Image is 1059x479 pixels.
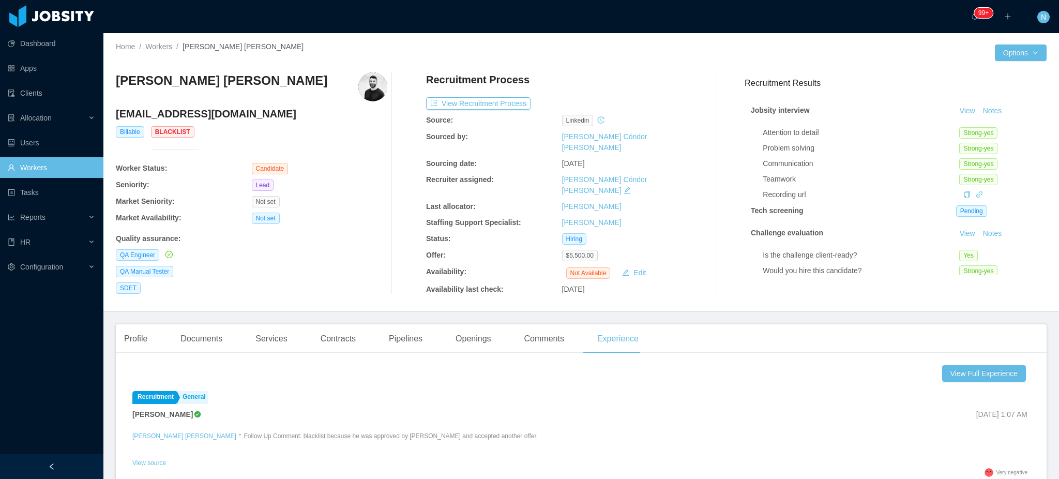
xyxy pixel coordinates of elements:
img: 191e577e-eff7-4485-a915-03dc9d85a973_68388635d970f-400w.png [358,72,387,101]
h4: Recruitment Process [426,72,529,87]
a: View [956,229,979,237]
button: Notes [979,228,1006,240]
i: icon: plus [1004,13,1011,20]
div: Openings [447,324,500,353]
b: Last allocator: [426,202,476,211]
i: icon: bell [971,13,978,20]
span: [DATE] [562,285,585,293]
b: Availability: [426,267,466,276]
i: icon: copy [963,191,971,198]
div: - [239,429,241,456]
span: $5,500.00 [562,250,598,261]
div: Copy [963,189,971,200]
div: Comments [516,324,572,353]
b: Offer: [426,251,446,259]
b: Sourced by: [426,132,468,141]
h3: [PERSON_NAME] [PERSON_NAME] [116,72,327,89]
a: View Full Experience [942,365,1030,382]
a: View source [132,459,166,467]
div: Pipelines [381,324,431,353]
p: Follow Up Comment: blacklist because he was approved by [PERSON_NAME] and accepted another offer. [244,431,538,441]
i: icon: link [976,191,983,198]
span: SDET [116,282,141,294]
a: icon: robotUsers [8,132,95,153]
span: Not set [252,196,280,207]
div: Recording url [763,189,959,200]
button: icon: exportView Recruitment Process [426,97,531,110]
a: icon: userWorkers [8,157,95,178]
span: Pending [956,205,987,217]
i: icon: history [597,116,604,124]
b: Recruiter assigned: [426,175,494,184]
b: Staffing Support Specialist: [426,218,521,227]
i: icon: setting [8,263,15,271]
a: icon: pie-chartDashboard [8,33,95,54]
div: Documents [172,324,231,353]
span: Very negative [996,470,1027,475]
strong: Challenge evaluation [751,229,823,237]
a: [PERSON_NAME] [PERSON_NAME] [132,432,236,440]
div: Communication [763,158,959,169]
span: Strong-yes [959,265,997,277]
i: icon: solution [8,114,15,122]
b: Market Seniority: [116,197,175,205]
h4: [EMAIL_ADDRESS][DOMAIN_NAME] [116,107,387,121]
a: icon: check-circle [163,250,173,259]
i: icon: edit [624,187,631,194]
sup: 1689 [974,8,993,18]
span: / [139,42,141,51]
span: Not set [252,213,280,224]
b: Source: [426,116,453,124]
span: Strong-yes [959,174,997,185]
a: Workers [145,42,172,51]
span: HR [20,238,31,246]
span: linkedin [562,115,594,126]
b: Availability last check: [426,285,504,293]
a: icon: auditClients [8,83,95,103]
span: [DATE] [562,159,585,168]
a: [PERSON_NAME] Cóndor [PERSON_NAME] [562,175,647,194]
b: Status: [426,234,450,243]
div: Would you hire this candidate? [763,265,959,276]
span: Hiring [562,233,586,245]
a: Home [116,42,135,51]
div: Profile [116,324,156,353]
button: icon: editEdit [618,266,650,279]
b: Market Availability: [116,214,181,222]
strong: Jobsity interview [751,106,810,114]
span: QA Manual Tester [116,266,173,277]
a: General [177,391,208,404]
div: Contracts [312,324,364,353]
a: icon: link [976,190,983,199]
i: icon: check-circle [165,251,173,258]
strong: Tech screening [751,206,804,215]
a: [PERSON_NAME] [562,218,622,227]
button: Optionsicon: down [995,44,1047,61]
h3: Recruitment Results [745,77,1047,89]
a: Recruitment [132,391,176,404]
span: [DATE] 1:07 AM [976,410,1027,418]
a: icon: profileTasks [8,182,95,203]
b: Quality assurance : [116,234,180,243]
i: icon: line-chart [8,214,15,221]
span: Strong-yes [959,143,997,154]
i: icon: book [8,238,15,246]
span: Billable [116,126,144,138]
div: Services [247,324,295,353]
span: Allocation [20,114,52,122]
b: Sourcing date: [426,159,477,168]
div: Experience [589,324,647,353]
span: Lead [252,179,274,191]
span: / [176,42,178,51]
span: Candidate [252,163,289,174]
span: [PERSON_NAME] [PERSON_NAME] [183,42,304,51]
span: Blacklist [151,126,194,138]
div: Attention to detail [763,127,959,138]
a: View [956,107,979,115]
div: Teamwork [763,174,959,185]
span: Strong-yes [959,127,997,139]
button: Notes [979,105,1006,117]
div: Problem solving [763,143,959,154]
span: Reports [20,213,46,221]
div: Is the challenge client-ready? [763,250,959,261]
